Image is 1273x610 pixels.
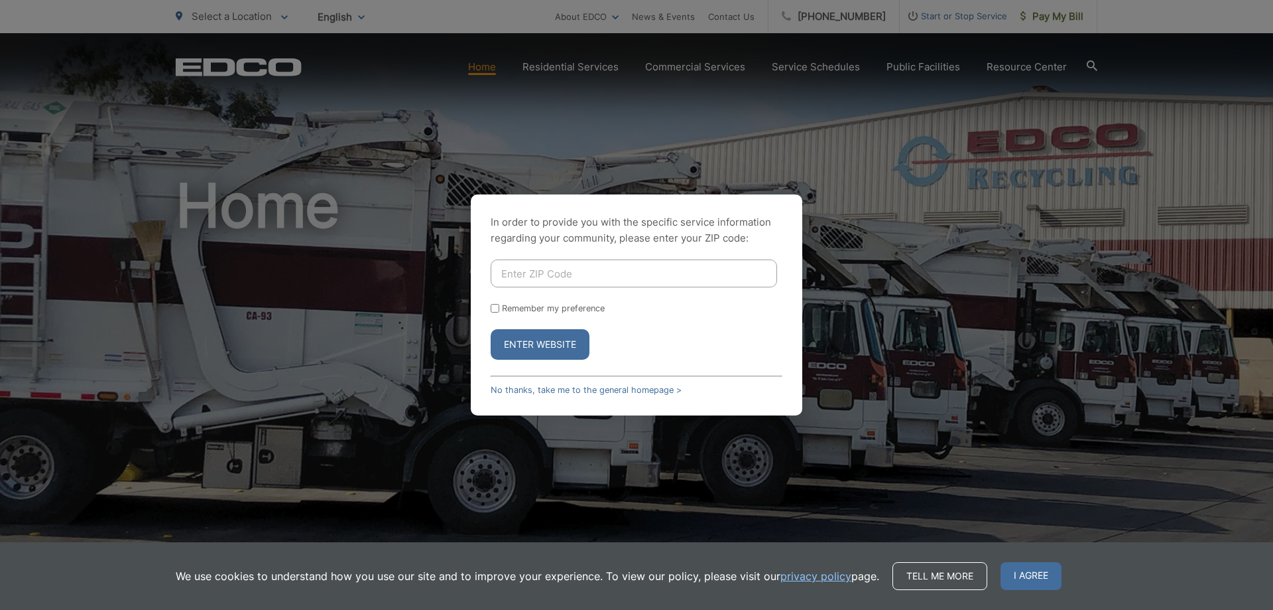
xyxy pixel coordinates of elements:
[491,260,777,287] input: Enter ZIP Code
[491,214,782,246] p: In order to provide you with the specific service information regarding your community, please en...
[892,562,987,590] a: Tell me more
[491,329,589,360] button: Enter Website
[176,568,879,584] p: We use cookies to understand how you use our site and to improve your experience. To view our pol...
[491,385,682,395] a: No thanks, take me to the general homepage >
[502,303,605,313] label: Remember my preference
[780,568,851,584] a: privacy policy
[1000,562,1061,590] span: I agree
